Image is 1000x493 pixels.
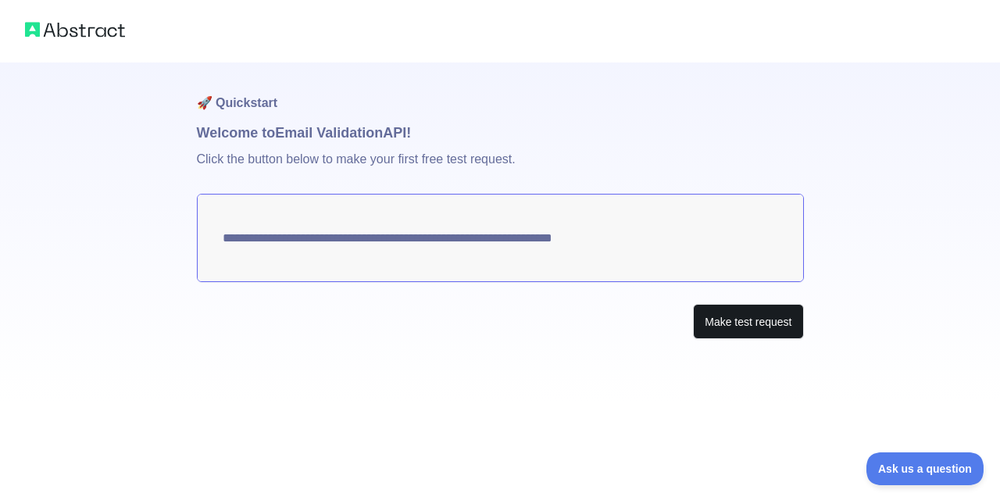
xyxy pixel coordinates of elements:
h1: Welcome to Email Validation API! [197,122,804,144]
iframe: Toggle Customer Support [866,452,984,485]
img: Abstract logo [25,19,125,41]
p: Click the button below to make your first free test request. [197,144,804,194]
h1: 🚀 Quickstart [197,63,804,122]
button: Make test request [693,304,803,339]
